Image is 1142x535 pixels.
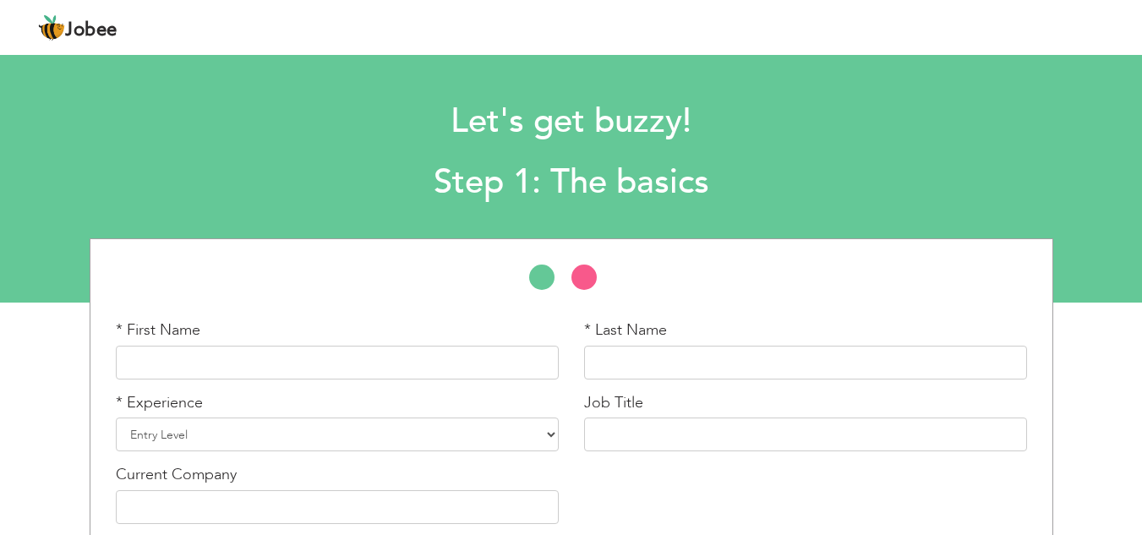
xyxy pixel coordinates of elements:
span: Jobee [65,21,117,40]
label: Current Company [116,464,237,486]
img: jobee.io [38,14,65,41]
label: Job Title [584,392,643,414]
label: * Experience [116,392,203,414]
h2: Step 1: The basics [156,161,986,205]
h1: Let's get buzzy! [156,100,986,144]
label: * Last Name [584,319,667,341]
label: * First Name [116,319,200,341]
